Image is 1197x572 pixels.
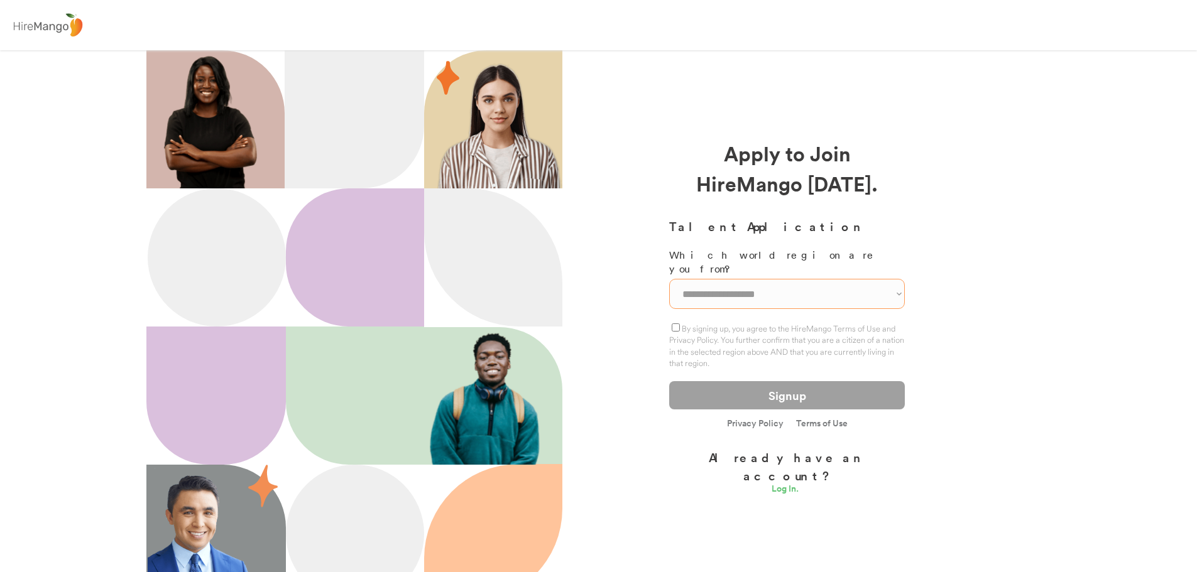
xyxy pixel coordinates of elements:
[148,188,286,326] img: Ellipse%2012
[437,61,459,95] img: 29
[9,11,86,40] img: logo%20-%20hiremango%20gray.png
[772,484,803,497] a: Log In.
[669,217,905,235] h3: Talent Application
[425,328,552,465] img: 202x218.png
[669,248,905,276] div: Which world region are you from?
[437,63,562,188] img: hispanic%20woman.png
[669,323,904,368] label: By signing up, you agree to the HireMango Terms of Use and Privacy Policy. You further confirm th...
[149,50,271,188] img: 200x220.png
[727,419,784,429] a: Privacy Policy
[248,465,278,507] img: 55
[669,448,905,484] div: Already have an account?
[796,419,848,428] a: Terms of Use
[669,138,905,198] div: Apply to Join HireMango [DATE].
[669,381,905,409] button: Signup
